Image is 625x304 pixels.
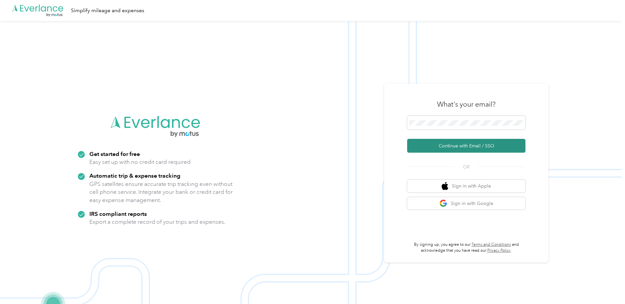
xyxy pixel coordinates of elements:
[89,158,191,166] p: Easy set up with no credit card required
[89,210,147,217] strong: IRS compliant reports
[437,100,496,109] h3: What's your email?
[89,218,225,226] p: Export a complete record of your trips and expenses.
[89,180,233,204] p: GPS satellites ensure accurate trip tracking even without cell phone service. Integrate your bank...
[71,7,144,15] div: Simplify mileage and expenses
[407,197,525,210] button: google logoSign in with Google
[407,242,525,253] p: By signing up, you agree to our and acknowledge that you have read our .
[407,139,525,153] button: Continue with Email / SSO
[487,248,511,253] a: Privacy Policy
[407,180,525,192] button: apple logoSign in with Apple
[455,164,478,170] span: OR
[89,172,180,179] strong: Automatic trip & expense tracking
[89,150,140,157] strong: Get started for free
[442,182,448,190] img: apple logo
[439,199,448,208] img: google logo
[472,242,511,247] a: Terms and Conditions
